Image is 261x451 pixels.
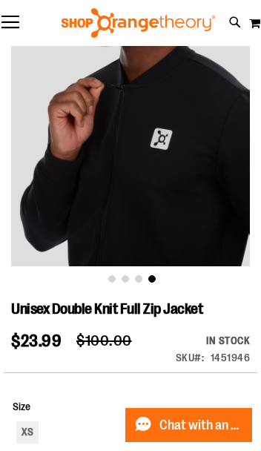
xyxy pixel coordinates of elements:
div: 1451946 [211,350,251,365]
div: In stock [176,333,251,348]
div: image 4 of 4 [144,266,157,289]
span: Size [13,401,30,412]
div: image 2 of 4 [117,266,130,289]
span: Unisex Double Knit Full Zip Jacket [11,300,202,317]
span: Chat with an Expert [159,418,243,432]
div: image 3 of 4 [130,266,144,289]
img: Shop Orangetheory [59,8,217,38]
img: Alternate image #3 for 1451946 [11,27,250,266]
div: Availability [176,333,251,348]
div: image 1 of 4 [104,266,117,289]
button: Chat with an Expert [125,408,253,442]
span: $100.00 [76,332,132,349]
div: carousel [11,27,250,289]
div: XS [16,421,39,444]
strong: SKU [176,352,205,363]
span: $23.99 [11,332,62,350]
